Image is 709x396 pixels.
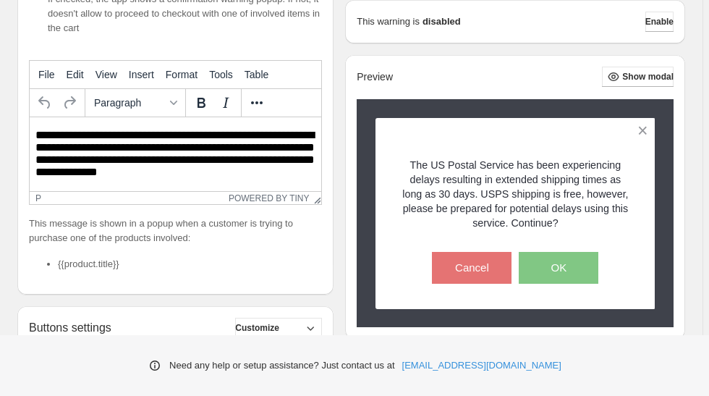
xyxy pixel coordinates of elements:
button: Cancel [432,252,511,284]
h2: Preview [357,71,393,83]
button: Redo [57,90,82,115]
strong: disabled [423,14,461,29]
button: More... [245,90,269,115]
button: Show modal [602,67,674,87]
button: OK [519,252,598,284]
button: Undo [33,90,57,115]
span: Enable [645,16,674,28]
span: Tools [209,69,233,80]
button: Enable [645,12,674,32]
div: Resize [310,192,322,204]
iframe: Rich Text Area [30,117,321,191]
h2: Buttons settings [29,321,111,334]
span: Show modal [622,71,674,83]
button: Bold [189,90,213,115]
button: Formats [88,90,182,115]
span: Insert [129,69,154,80]
span: Format [166,69,198,80]
button: Italic [213,90,238,115]
div: p [35,193,41,203]
li: {{product.title}} [58,257,322,271]
span: View [95,69,117,80]
a: Powered by Tiny [229,193,310,203]
span: File [38,69,55,80]
p: The US Postal Service has been experiencing delays resulting in extended shipping times as long a... [401,158,630,230]
span: Customize [235,322,279,334]
p: This message is shown in a popup when a customer is trying to purchase one of the products involved: [29,216,322,245]
a: [EMAIL_ADDRESS][DOMAIN_NAME] [402,358,561,373]
span: Edit [67,69,84,80]
p: This warning is [357,14,420,29]
button: Customize [235,318,322,338]
span: Paragraph [94,97,165,109]
span: Table [245,69,268,80]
